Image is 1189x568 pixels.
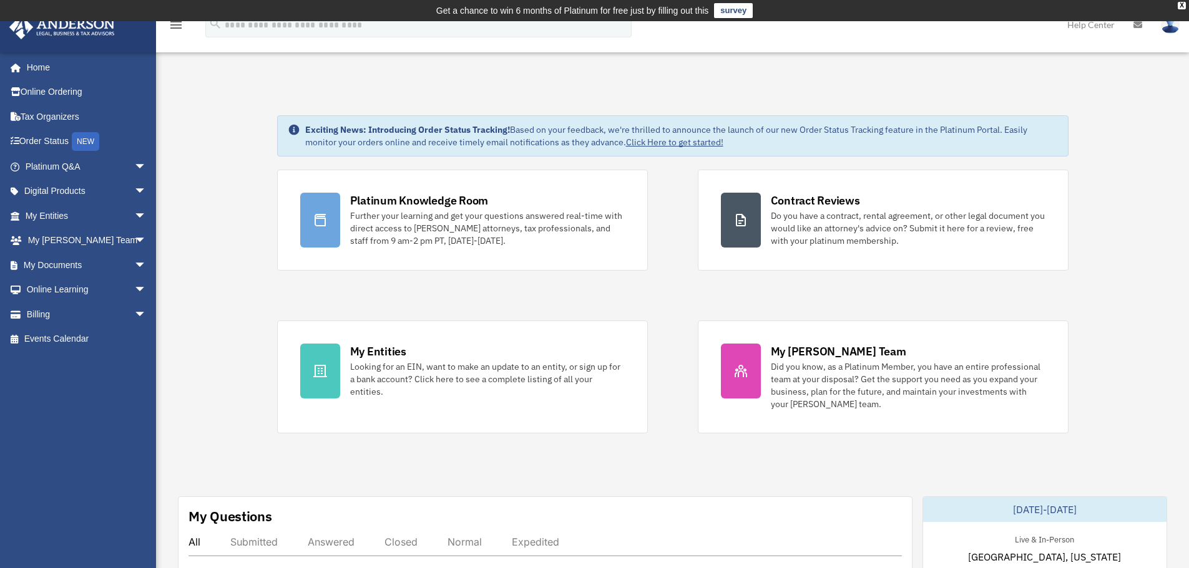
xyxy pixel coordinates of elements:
[6,15,119,39] img: Anderson Advisors Platinum Portal
[277,320,648,433] a: My Entities Looking for an EIN, want to make an update to an entity, or sign up for a bank accoun...
[277,170,648,271] a: Platinum Knowledge Room Further your learning and get your questions answered real-time with dire...
[134,179,159,205] span: arrow_drop_down
[436,3,709,18] div: Get a chance to win 6 months of Platinum for free just by filling out this
[9,327,165,352] a: Events Calendar
[9,228,165,253] a: My [PERSON_NAME] Teamarrow_drop_down
[771,209,1045,247] div: Do you have a contract, rental agreement, or other legal document you would like an attorney's ad...
[1161,16,1180,34] img: User Pic
[9,80,165,105] a: Online Ordering
[512,536,559,548] div: Expedited
[350,360,625,398] div: Looking for an EIN, want to make an update to an entity, or sign up for a bank account? Click her...
[9,179,165,204] a: Digital Productsarrow_drop_down
[698,170,1069,271] a: Contract Reviews Do you have a contract, rental agreement, or other legal document you would like...
[308,536,355,548] div: Answered
[9,55,159,80] a: Home
[9,203,165,228] a: My Entitiesarrow_drop_down
[72,132,99,151] div: NEW
[9,277,165,302] a: Online Learningarrow_drop_down
[714,3,753,18] a: survey
[698,320,1069,433] a: My [PERSON_NAME] Team Did you know, as a Platinum Member, you have an entire professional team at...
[188,507,272,526] div: My Questions
[9,104,165,129] a: Tax Organizers
[448,536,482,548] div: Normal
[968,549,1121,564] span: [GEOGRAPHIC_DATA], [US_STATE]
[771,193,860,208] div: Contract Reviews
[350,193,489,208] div: Platinum Knowledge Room
[350,344,406,359] div: My Entities
[771,344,906,359] div: My [PERSON_NAME] Team
[134,228,159,254] span: arrow_drop_down
[9,154,165,179] a: Platinum Q&Aarrow_drop_down
[1178,2,1186,9] div: close
[134,277,159,303] span: arrow_drop_down
[134,302,159,327] span: arrow_drop_down
[305,123,1058,148] div: Based on your feedback, we're thrilled to announce the launch of our new Order Status Tracking fe...
[1005,532,1084,545] div: Live & In-Person
[230,536,278,548] div: Submitted
[923,497,1167,522] div: [DATE]-[DATE]
[626,137,723,148] a: Click Here to get started!
[9,302,165,327] a: Billingarrow_drop_down
[771,360,1045,410] div: Did you know, as a Platinum Member, you have an entire professional team at your disposal? Get th...
[208,17,222,31] i: search
[9,253,165,277] a: My Documentsarrow_drop_down
[305,124,510,135] strong: Exciting News: Introducing Order Status Tracking!
[350,209,625,247] div: Further your learning and get your questions answered real-time with direct access to [PERSON_NAM...
[169,22,183,32] a: menu
[169,17,183,32] i: menu
[9,129,165,155] a: Order StatusNEW
[134,253,159,278] span: arrow_drop_down
[384,536,418,548] div: Closed
[134,203,159,229] span: arrow_drop_down
[188,536,200,548] div: All
[134,154,159,180] span: arrow_drop_down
